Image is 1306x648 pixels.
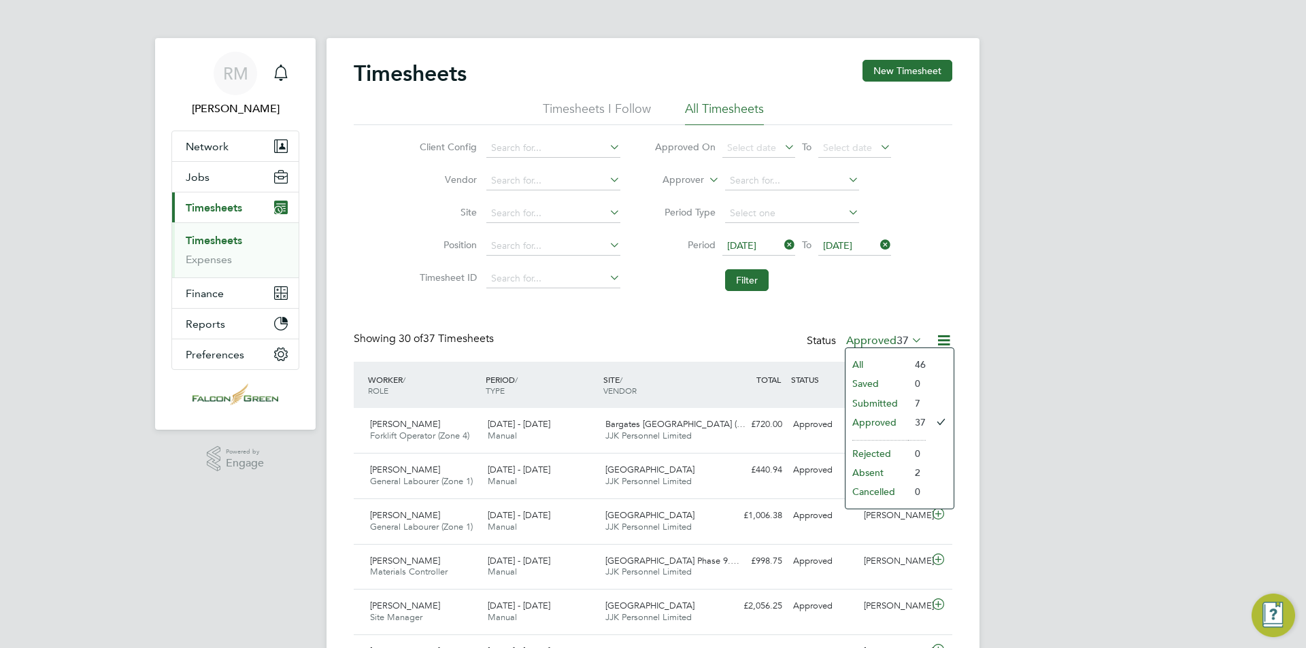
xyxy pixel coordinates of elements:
[416,173,477,186] label: Vendor
[171,52,299,117] a: RM[PERSON_NAME]
[399,332,423,345] span: 30 of
[908,374,926,393] li: 0
[515,374,518,385] span: /
[172,192,299,222] button: Timesheets
[226,446,264,458] span: Powered by
[788,595,858,617] div: Approved
[725,204,859,223] input: Select one
[370,430,469,441] span: Forklift Operator (Zone 4)
[807,332,925,351] div: Status
[416,239,477,251] label: Position
[354,332,497,346] div: Showing
[798,138,816,156] span: To
[620,374,622,385] span: /
[488,464,550,475] span: [DATE] - [DATE]
[370,418,440,430] span: [PERSON_NAME]
[488,521,517,532] span: Manual
[788,505,858,527] div: Approved
[605,521,692,532] span: JJK Personnel Limited
[416,206,477,218] label: Site
[172,222,299,277] div: Timesheets
[488,555,550,566] span: [DATE] - [DATE]
[605,430,692,441] span: JJK Personnel Limited
[488,600,550,611] span: [DATE] - [DATE]
[908,413,926,432] li: 37
[186,348,244,361] span: Preferences
[654,141,716,153] label: Approved On
[365,367,482,403] div: WORKER
[354,60,467,87] h2: Timesheets
[788,367,858,392] div: STATUS
[370,600,440,611] span: [PERSON_NAME]
[845,413,908,432] li: Approved
[186,253,232,266] a: Expenses
[172,278,299,308] button: Finance
[488,566,517,577] span: Manual
[845,463,908,482] li: Absent
[908,355,926,374] li: 46
[858,505,929,527] div: [PERSON_NAME]
[788,459,858,481] div: Approved
[399,332,494,345] span: 37 Timesheets
[788,550,858,573] div: Approved
[845,482,908,501] li: Cancelled
[370,509,440,521] span: [PERSON_NAME]
[488,475,517,487] span: Manual
[727,239,756,252] span: [DATE]
[192,383,278,405] img: falcongreen-logo-retina.png
[171,383,299,405] a: Go to home page
[486,171,620,190] input: Search for...
[486,269,620,288] input: Search for...
[186,171,210,184] span: Jobs
[186,287,224,300] span: Finance
[605,509,694,521] span: [GEOGRAPHIC_DATA]
[845,355,908,374] li: All
[600,367,718,403] div: SITE
[845,444,908,463] li: Rejected
[908,482,926,501] li: 0
[605,418,746,430] span: Bargates [GEOGRAPHIC_DATA] (…
[605,475,692,487] span: JJK Personnel Limited
[368,385,388,396] span: ROLE
[605,464,694,475] span: [GEOGRAPHIC_DATA]
[370,555,440,566] span: [PERSON_NAME]
[908,463,926,482] li: 2
[717,505,788,527] div: £1,006.38
[543,101,651,125] li: Timesheets I Follow
[486,385,505,396] span: TYPE
[172,162,299,192] button: Jobs
[226,458,264,469] span: Engage
[798,236,816,254] span: To
[1252,594,1295,637] button: Engage Resource Center
[858,595,929,617] div: [PERSON_NAME]
[207,446,265,472] a: Powered byEngage
[846,334,922,347] label: Approved
[858,550,929,573] div: [PERSON_NAME]
[486,237,620,256] input: Search for...
[488,430,517,441] span: Manual
[186,318,225,330] span: Reports
[727,141,776,154] span: Select date
[717,413,788,436] div: £720.00
[685,101,764,125] li: All Timesheets
[172,339,299,369] button: Preferences
[171,101,299,117] span: Roisin Murphy
[654,239,716,251] label: Period
[486,204,620,223] input: Search for...
[370,464,440,475] span: [PERSON_NAME]
[186,234,242,247] a: Timesheets
[488,418,550,430] span: [DATE] - [DATE]
[370,521,473,532] span: General Labourer (Zone 1)
[488,509,550,521] span: [DATE] - [DATE]
[908,394,926,413] li: 7
[717,459,788,481] div: £440.94
[643,173,704,187] label: Approver
[788,413,858,436] div: Approved
[605,555,739,566] span: [GEOGRAPHIC_DATA] Phase 9.…
[370,566,448,577] span: Materials Controller
[416,271,477,284] label: Timesheet ID
[370,475,473,487] span: General Labourer (Zone 1)
[603,385,637,396] span: VENDOR
[486,139,620,158] input: Search for...
[605,611,692,623] span: JJK Personnel Limited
